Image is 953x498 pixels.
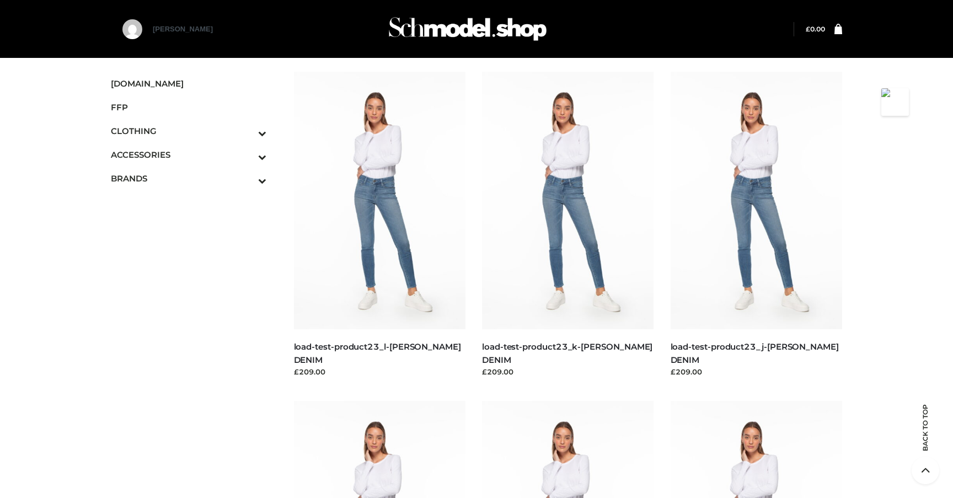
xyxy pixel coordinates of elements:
a: load-test-product23_j-[PERSON_NAME] DENIM [671,341,839,365]
span: FFP [111,101,266,114]
button: Toggle Submenu [228,119,266,143]
bdi: 0.00 [806,25,825,33]
button: Toggle Submenu [228,167,266,190]
button: Toggle Submenu [228,143,266,167]
div: £209.00 [294,366,466,377]
a: FFP [111,95,266,119]
a: £0.00 [806,25,825,33]
a: load-test-product23_k-[PERSON_NAME] DENIM [482,341,652,365]
div: £209.00 [671,366,843,377]
a: load-test-product23_l-[PERSON_NAME] DENIM [294,341,461,365]
a: [DOMAIN_NAME] [111,72,266,95]
div: £209.00 [482,366,654,377]
span: Back to top [912,424,939,451]
a: ACCESSORIESToggle Submenu [111,143,266,167]
span: [DOMAIN_NAME] [111,77,266,90]
img: Schmodel Admin 964 [385,7,550,51]
span: £ [806,25,810,33]
a: [PERSON_NAME] [153,25,213,53]
span: CLOTHING [111,125,266,137]
span: BRANDS [111,172,266,185]
a: CLOTHINGToggle Submenu [111,119,266,143]
span: ACCESSORIES [111,148,266,161]
a: BRANDSToggle Submenu [111,167,266,190]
